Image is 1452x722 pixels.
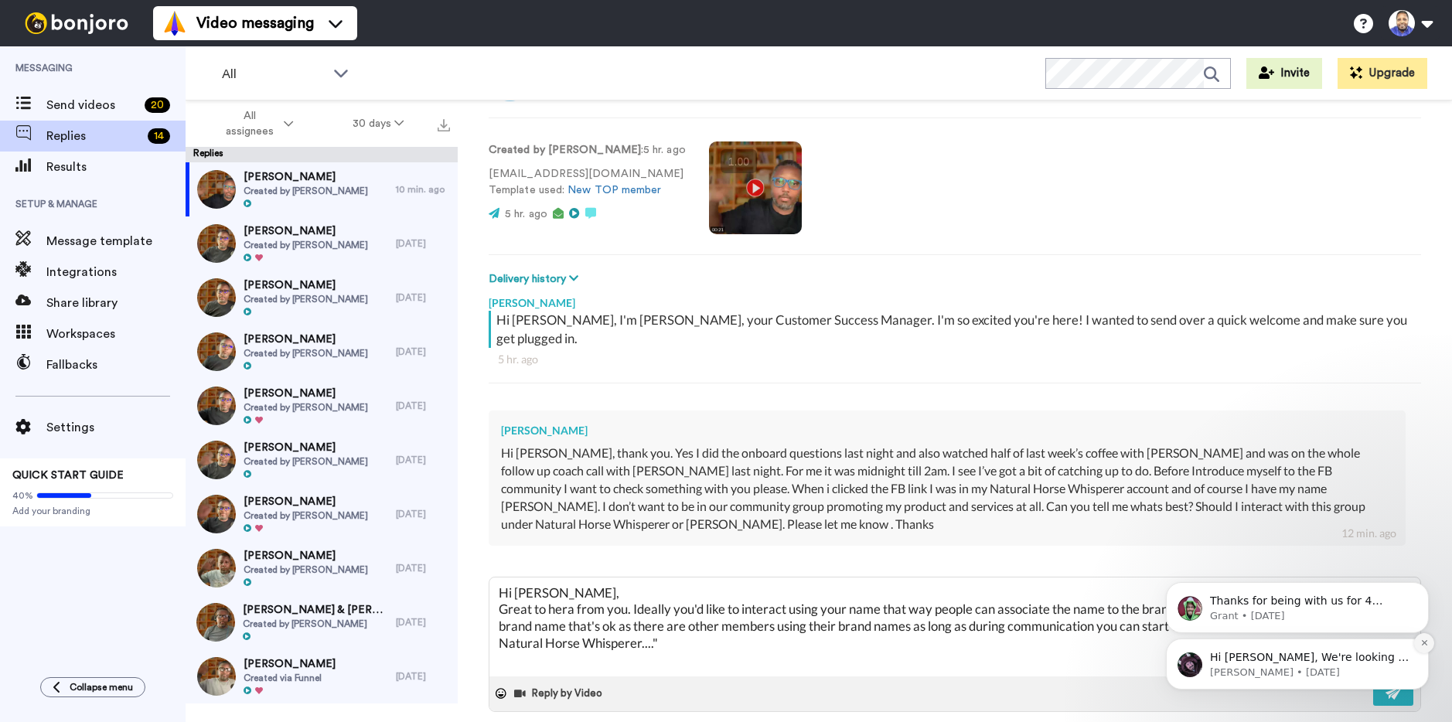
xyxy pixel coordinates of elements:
[197,495,236,533] img: 6fcbd055-855f-45d6-bd8c-a7ca8abaeb8f-thumb.jpg
[396,237,450,250] div: [DATE]
[396,562,450,574] div: [DATE]
[148,128,170,144] div: 14
[162,11,187,36] img: vm-color.svg
[186,487,458,541] a: [PERSON_NAME]Created by [PERSON_NAME][DATE]
[46,418,186,437] span: Settings
[186,216,458,271] a: [PERSON_NAME]Created by [PERSON_NAME][DATE]
[244,494,368,509] span: [PERSON_NAME]
[222,65,326,83] span: All
[396,454,450,466] div: [DATE]
[186,433,458,487] a: [PERSON_NAME]Created by [PERSON_NAME][DATE]
[186,162,458,216] a: [PERSON_NAME]Created by [PERSON_NAME]10 min. ago
[244,169,368,185] span: [PERSON_NAME]
[433,112,455,135] button: Export all results that match these filters now.
[46,294,186,312] span: Share library
[501,423,1393,438] div: [PERSON_NAME]
[186,379,458,433] a: [PERSON_NAME]Created by [PERSON_NAME][DATE]
[568,185,661,196] a: New TOP member
[196,603,235,642] img: 52a3e317-f2e6-485d-b9c6-b85271b6a24e-thumb.jpg
[243,602,388,618] span: [PERSON_NAME] & [PERSON_NAME]
[396,183,450,196] div: 10 min. ago
[244,401,368,414] span: Created by [PERSON_NAME]
[197,387,236,425] img: 879e9e28-dee0-40e2-8e54-e99732861a79-thumb.jpg
[244,386,368,401] span: [PERSON_NAME]
[1246,58,1322,89] button: Invite
[396,616,450,628] div: [DATE]
[19,12,135,34] img: bj-logo-header-white.svg
[489,288,1421,311] div: [PERSON_NAME]
[197,278,236,317] img: 332d91b0-8857-4d64-9266-72ff9ac8e16a-thumb.jpg
[70,681,133,693] span: Collapse menu
[396,346,450,358] div: [DATE]
[197,332,236,371] img: 4ca0051f-37ca-408b-a264-db0c83d8e2ad-thumb.jpg
[243,618,388,630] span: Created by [PERSON_NAME]
[186,649,458,703] a: [PERSON_NAME]Created via Funnel[DATE]
[244,656,336,672] span: [PERSON_NAME]
[244,185,368,197] span: Created by [PERSON_NAME]
[244,239,368,251] span: Created by [PERSON_NAME]
[46,325,186,343] span: Workspaces
[496,311,1417,348] div: Hi [PERSON_NAME], I'm [PERSON_NAME], your Customer Success Manager. I'm so excited you're here! I...
[189,102,323,145] button: All assignees
[197,224,236,263] img: fee4d302-7a45-4cf1-b362-feb136344502-thumb.jpg
[244,293,368,305] span: Created by [PERSON_NAME]
[438,119,450,131] img: export.svg
[489,145,641,155] strong: Created by [PERSON_NAME]
[186,541,458,595] a: [PERSON_NAME]Created by [PERSON_NAME][DATE]
[396,291,450,304] div: [DATE]
[396,508,450,520] div: [DATE]
[501,444,1393,533] div: Hi [PERSON_NAME], thank you. Yes I did the onboard questions last night and also watched half of ...
[396,670,450,683] div: [DATE]
[244,347,368,359] span: Created by [PERSON_NAME]
[513,682,607,705] button: Reply by Video
[12,489,33,502] span: 40%
[244,440,368,455] span: [PERSON_NAME]
[505,209,547,220] span: 5 hr. ago
[197,170,236,209] img: 9db8f4b8-350d-486a-b1c7-69988a71ebd6-thumb.jpg
[46,158,186,176] span: Results
[12,470,124,481] span: QUICK START GUIDE
[1143,484,1452,714] iframe: Intercom notifications message
[489,271,583,288] button: Delivery history
[1338,58,1427,89] button: Upgrade
[186,271,458,325] a: [PERSON_NAME]Created by [PERSON_NAME][DATE]
[244,223,368,239] span: [PERSON_NAME]
[244,548,368,564] span: [PERSON_NAME]
[489,166,686,199] p: [EMAIL_ADDRESS][DOMAIN_NAME] Template used:
[244,564,368,576] span: Created by [PERSON_NAME]
[12,505,173,517] span: Add your branding
[244,278,368,293] span: [PERSON_NAME]
[244,672,336,684] span: Created via Funnel
[197,549,236,587] img: 7982b321-247b-4e70-b894-08ad1a51a329-thumb.jpg
[46,263,186,281] span: Integrations
[46,127,141,145] span: Replies
[244,455,368,468] span: Created by [PERSON_NAME]
[489,577,1420,676] textarea: Hi [PERSON_NAME], Great to hera from you. Ideally you'd like to interact using your name that way...
[197,657,236,696] img: 03c9a8bc-8ff3-48e6-b704-f6bab264ff52-thumb.jpg
[196,12,314,34] span: Video messaging
[244,332,368,347] span: [PERSON_NAME]
[145,97,170,113] div: 20
[489,142,686,158] p: : 5 hr. ago
[396,400,450,412] div: [DATE]
[498,352,1412,367] div: 5 hr. ago
[186,325,458,379] a: [PERSON_NAME]Created by [PERSON_NAME][DATE]
[186,147,458,162] div: Replies
[218,108,281,139] span: All assignees
[323,110,434,138] button: 30 days
[186,595,458,649] a: [PERSON_NAME] & [PERSON_NAME]Created by [PERSON_NAME][DATE]
[40,677,145,697] button: Collapse menu
[46,356,186,374] span: Fallbacks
